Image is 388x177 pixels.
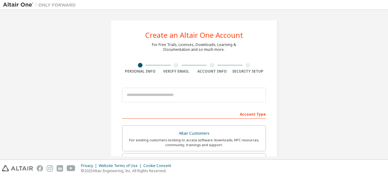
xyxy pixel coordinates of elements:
div: Account Info [194,69,230,74]
img: youtube.svg [67,165,75,172]
div: For Free Trials, Licenses, Downloads, Learning & Documentation and so much more. [152,42,236,52]
div: Cookie Consent [143,163,175,168]
div: Website Terms of Use [99,163,143,168]
img: linkedin.svg [57,165,63,172]
img: facebook.svg [37,165,43,172]
div: Personal Info [122,69,158,74]
div: For existing customers looking to access software downloads, HPC resources, community, trainings ... [126,138,262,147]
p: © 2025 Altair Engineering, Inc. All Rights Reserved. [81,168,175,173]
div: Account Type [122,109,266,119]
img: instagram.svg [47,165,53,172]
img: altair_logo.svg [2,165,33,172]
div: Security Setup [230,69,266,74]
div: Altair Customers [126,129,262,138]
div: Verify Email [158,69,194,74]
div: Privacy [81,163,99,168]
div: Create an Altair One Account [145,31,243,39]
img: Altair One [3,2,79,8]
